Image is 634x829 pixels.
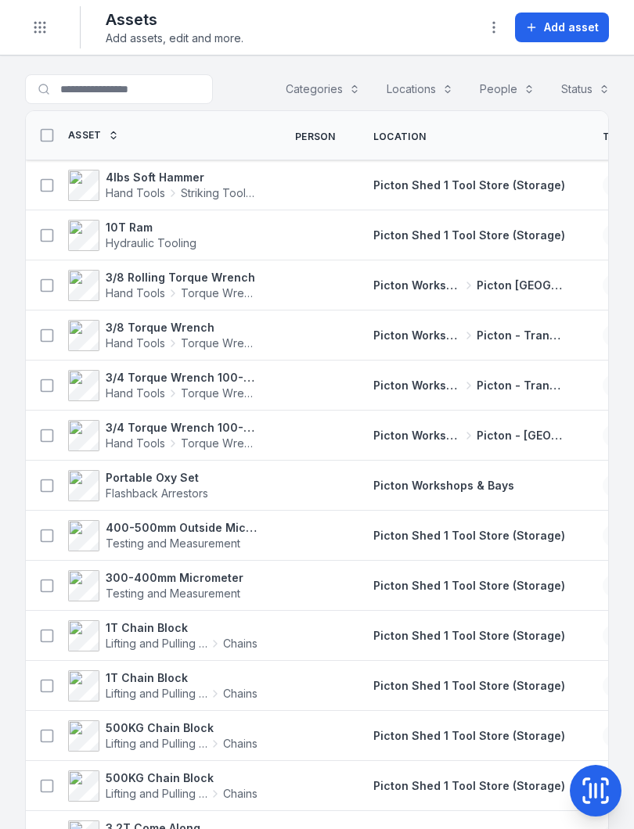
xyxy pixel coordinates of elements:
[68,670,258,702] a: 1T Chain BlockLifting and Pulling ToolsChains
[373,629,565,642] span: Picton Shed 1 Tool Store (Storage)
[106,786,207,802] span: Lifting and Pulling Tools
[106,170,258,185] strong: 4lbs Soft Hammer
[223,686,258,702] span: Chains
[68,129,102,142] span: Asset
[373,228,565,242] span: Picton Shed 1 Tool Store (Storage)
[68,320,258,351] a: 3/8 Torque WrenchHand ToolsTorque Wrench
[373,729,565,742] span: Picton Shed 1 Tool Store (Storage)
[106,520,258,536] strong: 400-500mm Outside Micrometer
[106,436,165,451] span: Hand Tools
[106,236,196,249] span: Hydraulic Tooling
[68,470,208,501] a: Portable Oxy SetFlashback Arrestors
[106,570,243,586] strong: 300-400mm Micrometer
[373,278,565,293] a: Picton Workshops & BaysPicton [GEOGRAPHIC_DATA]
[106,486,208,500] span: Flashback Arrestors
[373,478,514,493] a: Picton Workshops & Bays
[106,470,208,486] strong: Portable Oxy Set
[376,74,463,104] button: Locations
[544,20,599,35] span: Add asset
[106,636,207,651] span: Lifting and Pulling Tools
[223,636,258,651] span: Chains
[373,678,565,694] a: Picton Shed 1 Tool Store (Storage)
[477,428,565,443] span: Picton - [GEOGRAPHIC_DATA]
[106,386,165,401] span: Hand Tools
[223,736,258,752] span: Chains
[373,428,462,443] span: Picton Workshops & Bays
[223,786,258,802] span: Chains
[373,228,565,243] a: Picton Shed 1 Tool Store (Storage)
[25,13,55,42] button: Toggle navigation
[106,620,258,636] strong: 1T Chain Block
[276,74,370,104] button: Categories
[373,378,462,393] span: Picton Workshops & Bays
[106,285,165,301] span: Hand Tools
[106,686,207,702] span: Lifting and Pulling Tools
[106,220,196,235] strong: 10T Ram
[373,628,565,644] a: Picton Shed 1 Tool Store (Storage)
[373,278,462,293] span: Picton Workshops & Bays
[68,620,258,651] a: 1T Chain BlockLifting and Pulling ToolsChains
[470,74,545,104] button: People
[295,131,336,143] span: Person
[373,728,565,744] a: Picton Shed 1 Tool Store (Storage)
[515,13,609,42] button: Add asset
[106,31,243,46] span: Add assets, edit and more.
[106,336,165,351] span: Hand Tools
[106,320,258,336] strong: 3/8 Torque Wrench
[106,537,240,550] span: Testing and Measurement
[106,370,258,386] strong: 3/4 Torque Wrench 100-600 ft/lbs 0320601267
[68,220,196,251] a: 10T RamHydraulic Tooling
[106,736,207,752] span: Lifting and Pulling Tools
[181,436,258,451] span: Torque Wrench
[477,278,565,293] span: Picton [GEOGRAPHIC_DATA]
[68,720,258,752] a: 500KG Chain BlockLifting and Pulling ToolsChains
[106,670,258,686] strong: 1T Chain Block
[106,270,258,285] strong: 3/8 Rolling Torque Wrench
[106,420,258,436] strong: 3/4 Torque Wrench 100-600 ft/lbs 447
[373,178,565,193] a: Picton Shed 1 Tool Store (Storage)
[181,285,258,301] span: Torque Wrench
[106,720,258,736] strong: 500KG Chain Block
[68,370,258,401] a: 3/4 Torque Wrench 100-600 ft/lbs 0320601267Hand ToolsTorque Wrench
[181,185,258,201] span: Striking Tools / Hammers
[68,770,258,802] a: 500KG Chain BlockLifting and Pulling ToolsChains
[181,386,258,401] span: Torque Wrench
[373,579,565,592] span: Picton Shed 1 Tool Store (Storage)
[373,428,565,443] a: Picton Workshops & BaysPicton - [GEOGRAPHIC_DATA]
[477,378,565,393] span: Picton - Transmission Bay
[68,570,243,601] a: 300-400mm MicrometerTesting and Measurement
[373,779,565,792] span: Picton Shed 1 Tool Store (Storage)
[68,420,258,451] a: 3/4 Torque Wrench 100-600 ft/lbs 447Hand ToolsTorque Wrench
[373,528,565,544] a: Picton Shed 1 Tool Store (Storage)
[477,328,565,343] span: Picton - Transmission Bay
[68,129,119,142] a: Asset
[373,131,426,143] span: Location
[68,170,258,201] a: 4lbs Soft HammerHand ToolsStriking Tools / Hammers
[373,479,514,492] span: Picton Workshops & Bays
[373,778,565,794] a: Picton Shed 1 Tool Store (Storage)
[373,178,565,192] span: Picton Shed 1 Tool Store (Storage)
[373,328,462,343] span: Picton Workshops & Bays
[373,328,565,343] a: Picton Workshops & BaysPicton - Transmission Bay
[181,336,258,351] span: Torque Wrench
[68,520,258,551] a: 400-500mm Outside MicrometerTesting and Measurement
[373,679,565,692] span: Picton Shed 1 Tool Store (Storage)
[603,131,624,143] span: Tag
[106,770,258,786] strong: 500KG Chain Block
[68,270,258,301] a: 3/8 Rolling Torque WrenchHand ToolsTorque Wrench
[373,378,565,393] a: Picton Workshops & BaysPicton - Transmission Bay
[373,578,565,594] a: Picton Shed 1 Tool Store (Storage)
[106,185,165,201] span: Hand Tools
[106,587,240,600] span: Testing and Measurement
[551,74,620,104] button: Status
[106,9,243,31] h2: Assets
[373,529,565,542] span: Picton Shed 1 Tool Store (Storage)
